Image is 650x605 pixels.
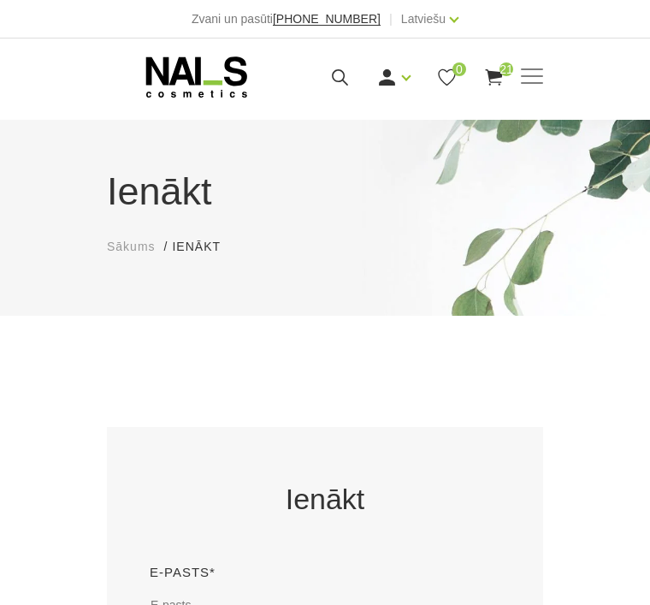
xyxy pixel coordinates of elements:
[150,478,500,519] h2: Ienākt
[436,67,458,88] a: 0
[452,62,466,76] span: 0
[107,240,156,253] span: Sākums
[483,67,505,88] a: 21
[273,12,381,26] span: [PHONE_NUMBER]
[273,13,381,26] a: [PHONE_NUMBER]
[389,9,393,29] span: |
[499,62,513,76] span: 21
[107,163,543,221] h1: Ienākt
[172,238,237,256] li: Ienākt
[150,562,216,583] label: E-pasts*
[401,9,446,29] a: Latviešu
[107,238,156,256] a: Sākums
[192,9,381,29] div: Zvani un pasūti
